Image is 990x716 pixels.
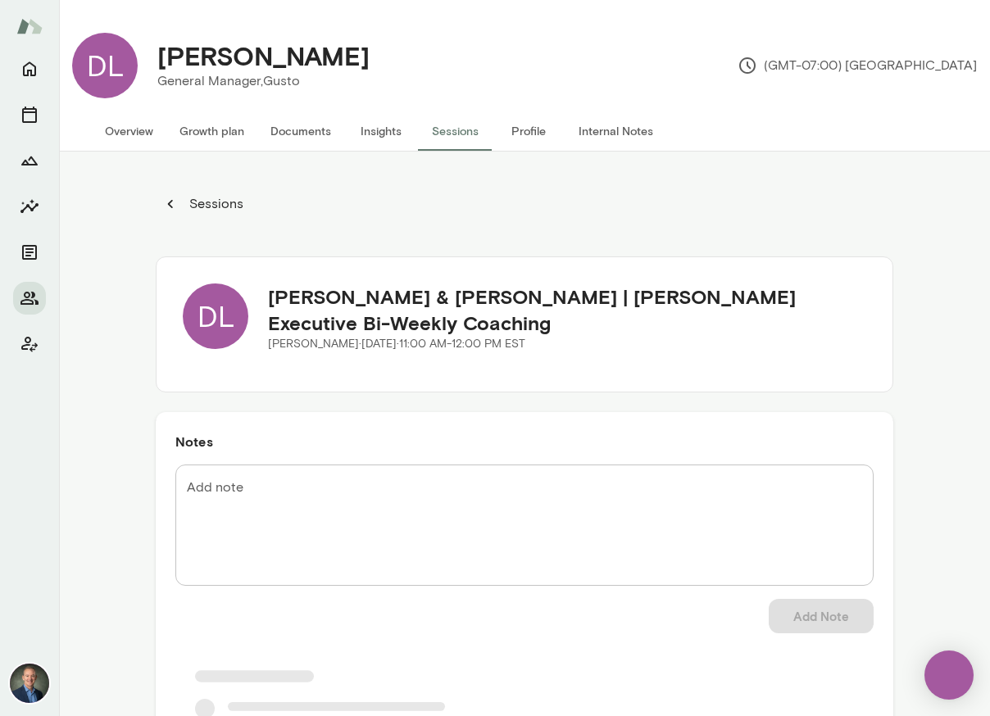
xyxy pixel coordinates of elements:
[183,283,248,349] div: DL
[166,111,257,151] button: Growth plan
[738,56,977,75] p: (GMT-07:00) [GEOGRAPHIC_DATA]
[418,111,492,151] button: Sessions
[16,11,43,42] img: Mento
[13,328,46,360] button: Client app
[13,236,46,269] button: Documents
[565,111,666,151] button: Internal Notes
[492,111,565,151] button: Profile
[175,432,874,451] h6: Notes
[10,664,49,703] img: Michael Alden
[156,188,252,220] button: Sessions
[268,336,866,352] p: [PERSON_NAME] · [DATE] · 11:00 AM-12:00 PM EST
[157,40,370,71] h4: [PERSON_NAME]
[72,33,138,98] div: DL
[13,144,46,177] button: Growth Plan
[257,111,344,151] button: Documents
[92,111,166,151] button: Overview
[13,190,46,223] button: Insights
[344,111,418,151] button: Insights
[13,282,46,315] button: Members
[13,52,46,85] button: Home
[13,98,46,131] button: Sessions
[157,71,370,91] p: General Manager, Gusto
[268,283,866,336] h5: [PERSON_NAME] & [PERSON_NAME] | [PERSON_NAME] Executive Bi-Weekly Coaching
[186,194,243,214] p: Sessions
